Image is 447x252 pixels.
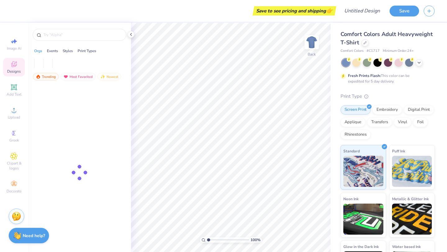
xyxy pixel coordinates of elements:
span: 👉 [326,7,333,14]
span: Puff Ink [392,148,405,154]
div: Digital Print [404,105,434,115]
div: This color can be expedited for 5 day delivery. [348,73,424,84]
span: Image AI [7,46,21,51]
div: Save to see pricing and shipping [254,6,335,16]
span: Standard [343,148,360,154]
div: Transfers [367,118,392,127]
div: Embroidery [372,105,402,115]
img: Neon Ink [343,204,383,235]
div: Rhinestones [341,130,371,139]
img: Newest.gif [100,74,105,79]
img: Metallic & Glitter Ink [392,204,432,235]
span: Designs [7,69,21,74]
div: Most Favorited [61,73,96,80]
div: Vinyl [394,118,411,127]
strong: Need help? [23,233,45,239]
span: Upload [8,115,20,120]
span: Comfort Colors Adult Heavyweight T-Shirt [341,30,433,46]
div: Events [47,48,58,54]
span: Decorate [7,189,21,194]
div: Orgs [34,48,42,54]
span: Neon Ink [343,196,359,202]
input: Untitled Design [339,5,385,17]
span: Add Text [7,92,21,97]
div: Print Types [78,48,96,54]
img: trending.gif [36,74,41,79]
span: Water based Ink [392,243,421,250]
div: Screen Print [341,105,371,115]
div: Back [308,52,316,57]
div: Print Type [341,93,435,100]
span: # C1717 [367,48,380,54]
strong: Fresh Prints Flash: [348,73,381,78]
div: Foil [413,118,428,127]
img: Puff Ink [392,156,432,187]
img: Standard [343,156,383,187]
div: Trending [33,73,59,80]
span: Greek [9,138,19,143]
div: Newest [97,73,121,80]
span: Glow in the Dark Ink [343,243,379,250]
img: most_fav.gif [63,74,68,79]
img: Back [305,36,318,48]
span: Comfort Colors [341,48,363,54]
div: Styles [63,48,73,54]
div: Applique [341,118,365,127]
button: Save [390,6,419,16]
span: 100 % [251,237,260,243]
span: Minimum Order: 24 + [383,48,414,54]
span: Metallic & Glitter Ink [392,196,429,202]
input: Try "Alpha" [43,32,122,38]
span: Clipart & logos [3,161,25,171]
